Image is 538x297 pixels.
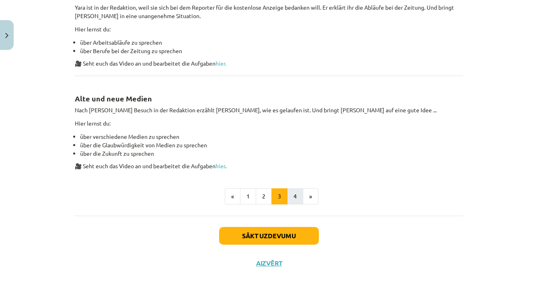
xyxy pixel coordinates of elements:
a: hier [216,162,225,169]
button: 3 [271,188,287,204]
button: Sākt uzdevumu [219,227,319,245]
button: 1 [240,188,256,204]
p: 🎥 Seht euch das Video an und bearbeitet die Aufgaben [75,59,463,68]
p: Hier lernst du: [75,25,463,33]
img: icon-close-lesson-0947bae3869378f0d4975bcd49f059093ad1ed9edebbc8119c70593378902aed.svg [5,33,8,38]
li: über Berufe bei der Zeitung zu sprechen [80,47,463,55]
nav: Page navigation example [75,188,463,204]
a: hier. [216,60,226,67]
strong: Alte und neue Medien [75,94,152,103]
button: » [303,188,318,204]
button: 4 [287,188,303,204]
p: 🎥 Seht euch das Video an und bearbeitet die Aufgaben . [75,162,463,170]
p: Nach [PERSON_NAME] Besuch in der Redaktion erzählt [PERSON_NAME], wie es gelaufen ist. Und bringt... [75,106,463,114]
p: Hier lernst du: [75,119,463,128]
li: über Arbeitsabläufe zu sprechen [80,38,463,47]
button: Aizvērt [254,259,284,267]
p: Yara ist in der Redaktion, weil sie sich bei dem Reporter für die kostenlose Anzeige bedanken wil... [75,3,463,20]
li: über die Glaubwürdigkeit von Medien zu sprechen [80,141,463,149]
li: über verschiedene Medien zu sprechen [80,132,463,141]
li: über die Zukunft zu sprechen [80,149,463,158]
button: « [225,188,240,204]
button: 2 [256,188,272,204]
